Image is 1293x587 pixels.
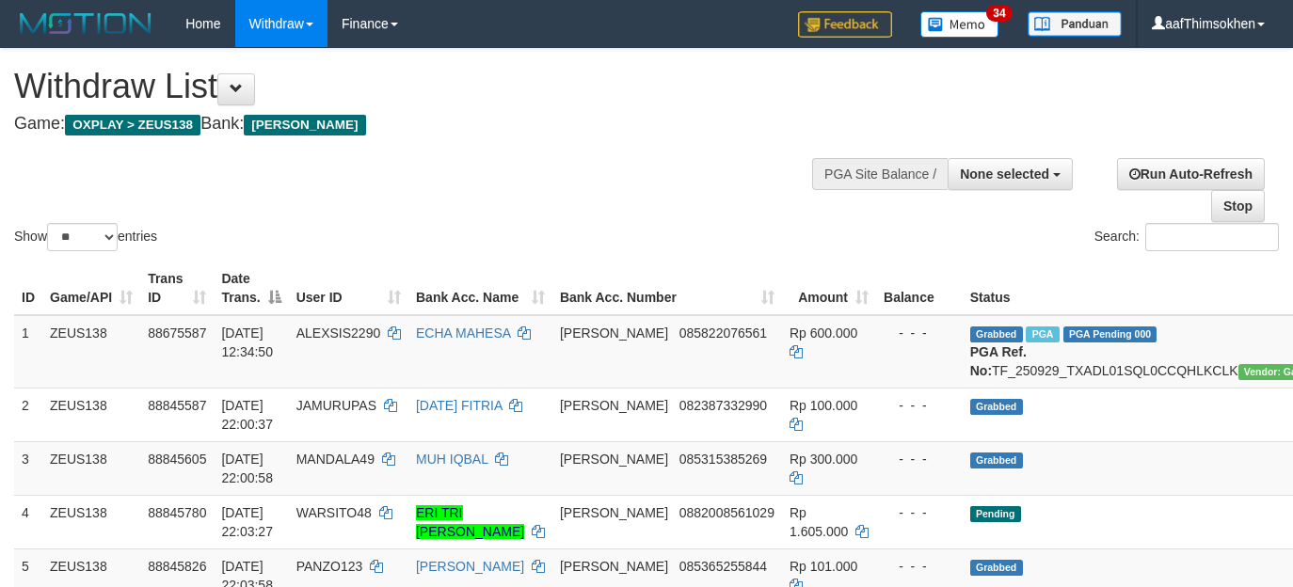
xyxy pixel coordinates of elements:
[140,262,214,315] th: Trans ID: activate to sort column ascending
[679,505,774,520] span: Copy 0882008561029 to clipboard
[782,262,876,315] th: Amount: activate to sort column ascending
[790,505,848,539] span: Rp 1.605.000
[14,9,157,38] img: MOTION_logo.png
[148,559,206,574] span: 88845826
[679,452,767,467] span: Copy 085315385269 to clipboard
[14,223,157,251] label: Show entries
[42,441,140,495] td: ZEUS138
[65,115,200,135] span: OXPLAY > ZEUS138
[214,262,288,315] th: Date Trans.: activate to sort column descending
[296,325,381,341] span: ALEXSIS2290
[876,262,963,315] th: Balance
[884,396,955,415] div: - - -
[14,495,42,548] td: 4
[679,559,767,574] span: Copy 085365255844 to clipboard
[42,495,140,548] td: ZEUS138
[416,505,524,539] a: ERI TRI [PERSON_NAME]
[221,452,273,485] span: [DATE] 22:00:58
[14,441,42,495] td: 3
[970,399,1023,415] span: Grabbed
[560,505,668,520] span: [PERSON_NAME]
[1145,223,1279,251] input: Search:
[970,560,1023,576] span: Grabbed
[790,398,857,413] span: Rp 100.000
[1028,11,1122,37] img: panduan.png
[416,325,510,341] a: ECHA MAHESA
[560,325,668,341] span: [PERSON_NAME]
[960,167,1049,182] span: None selected
[14,262,42,315] th: ID
[1063,326,1157,342] span: PGA Pending
[296,398,376,413] span: JAMURUPAS
[798,11,892,38] img: Feedback.jpg
[14,68,843,105] h1: Withdraw List
[1026,326,1059,342] span: Marked by aafpengsreynich
[679,398,767,413] span: Copy 082387332990 to clipboard
[14,388,42,441] td: 2
[552,262,782,315] th: Bank Acc. Number: activate to sort column ascending
[14,115,843,134] h4: Game: Bank:
[790,559,857,574] span: Rp 101.000
[221,398,273,432] span: [DATE] 22:00:37
[812,158,948,190] div: PGA Site Balance /
[47,223,118,251] select: Showentries
[221,505,273,539] span: [DATE] 22:03:27
[244,115,365,135] span: [PERSON_NAME]
[408,262,552,315] th: Bank Acc. Name: activate to sort column ascending
[884,324,955,342] div: - - -
[289,262,408,315] th: User ID: activate to sort column ascending
[416,559,524,574] a: [PERSON_NAME]
[42,315,140,389] td: ZEUS138
[416,452,488,467] a: MUH IQBAL
[148,398,206,413] span: 88845587
[148,505,206,520] span: 88845780
[42,388,140,441] td: ZEUS138
[148,452,206,467] span: 88845605
[948,158,1073,190] button: None selected
[790,452,857,467] span: Rp 300.000
[296,505,372,520] span: WARSITO48
[296,452,375,467] span: MANDALA49
[920,11,999,38] img: Button%20Memo.svg
[221,325,273,359] span: [DATE] 12:34:50
[1094,223,1279,251] label: Search:
[560,452,668,467] span: [PERSON_NAME]
[14,315,42,389] td: 1
[884,503,955,522] div: - - -
[970,452,1023,468] span: Grabbed
[148,325,206,341] span: 88675587
[560,398,668,413] span: [PERSON_NAME]
[560,559,668,574] span: [PERSON_NAME]
[884,557,955,576] div: - - -
[679,325,767,341] span: Copy 085822076561 to clipboard
[296,559,363,574] span: PANZO123
[970,506,1021,522] span: Pending
[42,262,140,315] th: Game/API: activate to sort column ascending
[970,344,1027,378] b: PGA Ref. No:
[986,5,1012,22] span: 34
[1117,158,1265,190] a: Run Auto-Refresh
[790,325,857,341] span: Rp 600.000
[884,450,955,468] div: - - -
[970,326,1023,342] span: Grabbed
[416,398,503,413] a: [DATE] FITRIA
[1211,190,1265,222] a: Stop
